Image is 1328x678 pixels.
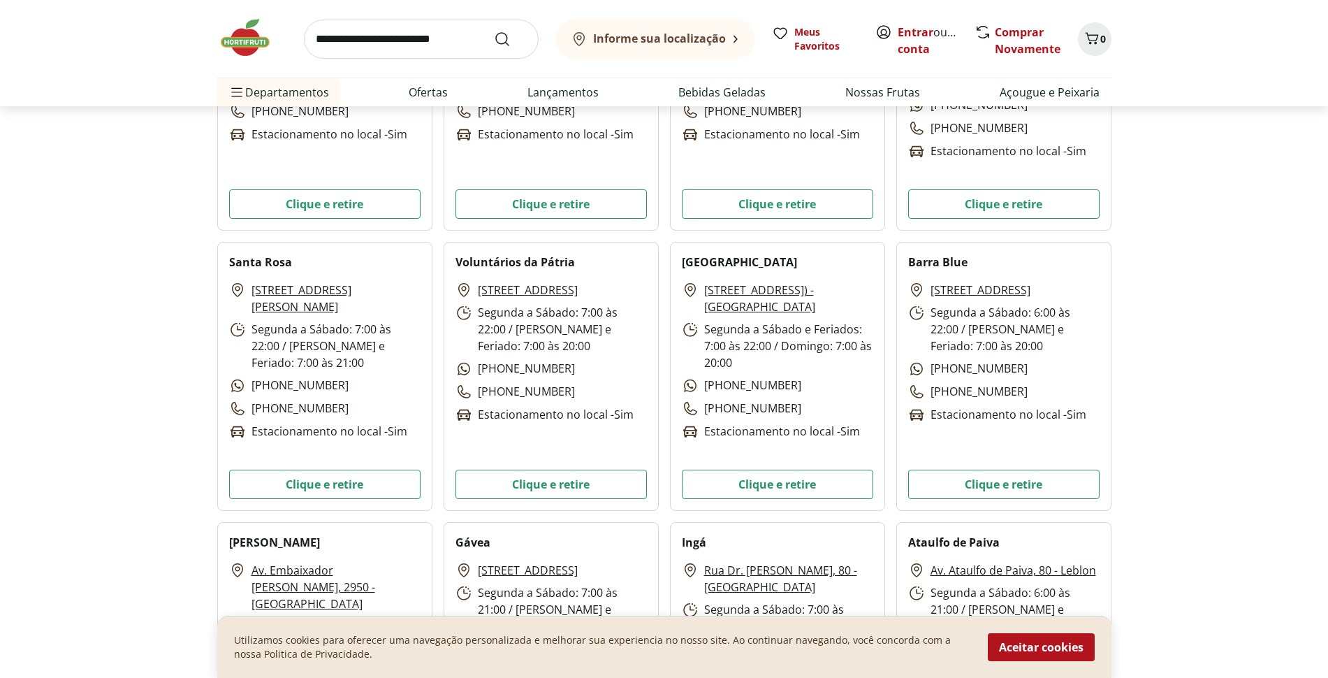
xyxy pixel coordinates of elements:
a: [STREET_ADDRESS][PERSON_NAME] [251,282,421,315]
p: Estacionamento no local - Sim [229,423,407,440]
p: Segunda a Sábado: 6:00 às 22:00 / [PERSON_NAME] e Feriado: 7:00 às 20:00 [908,304,1100,354]
p: [PHONE_NUMBER] [682,400,801,417]
p: Estacionamento no local - Sim [682,423,860,440]
a: Av. Embaixador [PERSON_NAME], 2950 - [GEOGRAPHIC_DATA] [251,562,421,612]
p: [PHONE_NUMBER] [455,383,575,401]
button: Aceitar cookies [988,633,1095,661]
h2: Ataulfo de Paiva [908,534,1000,551]
button: Clique e retire [229,189,421,219]
a: Ofertas [409,84,448,101]
p: Estacionamento no local - Sim [908,143,1086,160]
p: [PHONE_NUMBER] [229,103,349,120]
a: Bebidas Geladas [678,84,766,101]
a: Rua Dr. [PERSON_NAME], 80 - [GEOGRAPHIC_DATA] [704,562,873,596]
a: Lançamentos [527,84,599,101]
button: Carrinho [1078,22,1111,56]
b: Informe sua localização [593,31,726,46]
h2: Barra Blue [908,254,968,271]
a: Entrar [898,24,933,40]
span: 0 [1100,32,1106,45]
p: Utilizamos cookies para oferecer uma navegação personalizada e melhorar sua experiencia no nosso ... [234,633,971,661]
span: Meus Favoritos [794,25,859,53]
p: Estacionamento no local - Sim [908,406,1086,424]
p: Segunda a Sábado e Feriados: 7:00 às 22:00 / Domingo: 7:00 às 20:00 [682,321,873,371]
button: Informe sua localização [555,20,755,59]
h2: Gávea [455,534,490,551]
a: [STREET_ADDRESS]) - [GEOGRAPHIC_DATA] [704,282,873,315]
p: [PHONE_NUMBER] [229,377,349,394]
button: Submit Search [494,31,527,48]
p: Estacionamento no local - Sim [455,126,634,143]
a: Comprar Novamente [995,24,1060,57]
a: Av. Ataulfo de Paiva, 80 - Leblon [931,562,1096,579]
button: Clique e retire [229,470,421,499]
button: Clique e retire [908,189,1100,219]
button: Clique e retire [682,470,873,499]
button: Menu [228,75,245,109]
img: Hortifruti [217,17,287,59]
p: Estacionamento no local - Sim [455,406,634,424]
a: Meus Favoritos [772,25,859,53]
button: Clique e retire [682,189,873,219]
a: Nossas Frutas [845,84,920,101]
a: Criar conta [898,24,975,57]
p: [PHONE_NUMBER] [908,360,1028,377]
p: Estacionamento no local - Sim [229,126,407,143]
p: Segunda a Sábado: 7:00 às 22:00 / [PERSON_NAME] e Feriado: 7:00 às 21:00 [229,321,421,371]
p: [PHONE_NUMBER] [455,103,575,120]
p: [PHONE_NUMBER] [908,120,1028,137]
p: [PHONE_NUMBER] [229,400,349,417]
a: Açougue e Peixaria [1000,84,1100,101]
button: Clique e retire [455,189,647,219]
input: search [304,20,539,59]
h2: Voluntários da Pátria [455,254,575,271]
button: Clique e retire [455,470,647,499]
p: Estacionamento no local - Sim [682,126,860,143]
a: [STREET_ADDRESS] [478,282,578,298]
a: [STREET_ADDRESS] [478,562,578,579]
span: ou [898,24,960,57]
h2: [GEOGRAPHIC_DATA] [682,254,797,271]
p: [PHONE_NUMBER] [908,383,1028,401]
h2: Ingá [682,534,706,551]
a: [STREET_ADDRESS] [931,282,1030,298]
p: Segunda a Sábado: 7:00 às 22:00 / [PERSON_NAME] e Feriado: 7:00 às 20:00 [455,304,647,354]
p: Segunda a Sábado: 6:00 às 21:00 / [PERSON_NAME] e Feriado: 7:00 às 18:00 [908,584,1100,635]
p: Segunda a Sábado: 7:00 às 21:00 / [PERSON_NAME] e Feriado: 7:00 às 18:00 [455,584,647,635]
h2: Santa Rosa [229,254,292,271]
h2: [PERSON_NAME] [229,534,320,551]
button: Clique e retire [908,470,1100,499]
span: Departamentos [228,75,329,109]
p: [PHONE_NUMBER] [455,360,575,377]
p: [PHONE_NUMBER] [682,103,801,120]
p: [PHONE_NUMBER] [682,377,801,394]
p: Segunda a Sábado: 7:00 às 21:00 / [PERSON_NAME] e Feriado: 7:00 às 18:00 [682,601,873,651]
